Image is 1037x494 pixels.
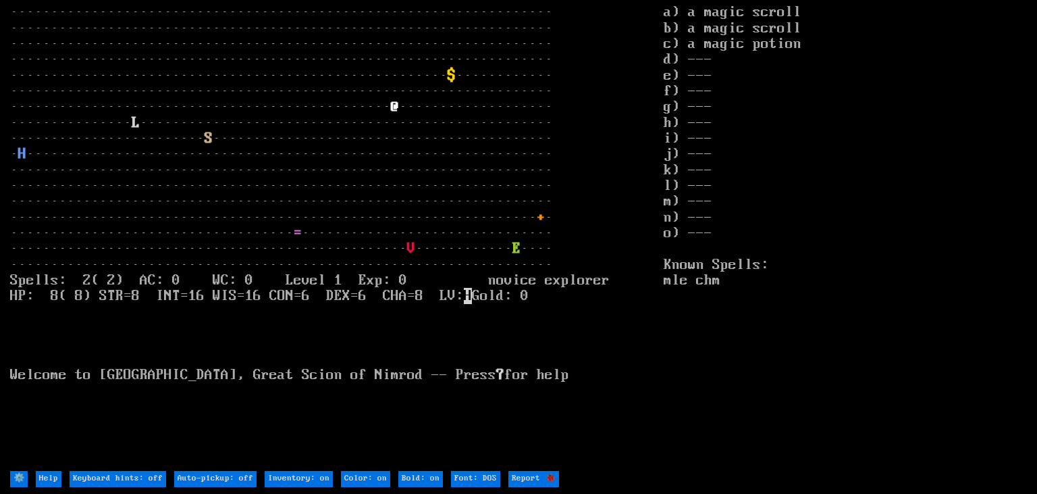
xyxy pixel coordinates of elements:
[10,5,664,469] larn: ··································································· ·····························...
[451,471,500,487] input: Font: DOS
[508,471,559,487] input: Report 🐞
[174,471,257,487] input: Auto-pickup: off
[205,130,213,147] font: S
[464,288,472,304] mark: H
[341,471,390,487] input: Color: on
[70,471,166,487] input: Keyboard hints: off
[496,367,504,383] b: ?
[265,471,333,487] input: Inventory: on
[512,241,521,257] font: E
[407,241,415,257] font: V
[664,5,1027,469] stats: a) a magic scroll b) a magic scroll c) a magic potion d) --- e) --- f) --- g) --- h) --- i) --- j...
[398,471,443,487] input: Bold: on
[36,471,61,487] input: Help
[132,115,140,131] font: L
[448,68,456,84] font: $
[537,209,545,226] font: +
[10,471,28,487] input: ⚙️
[391,99,399,115] font: @
[18,146,26,162] font: H
[294,225,302,241] font: =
